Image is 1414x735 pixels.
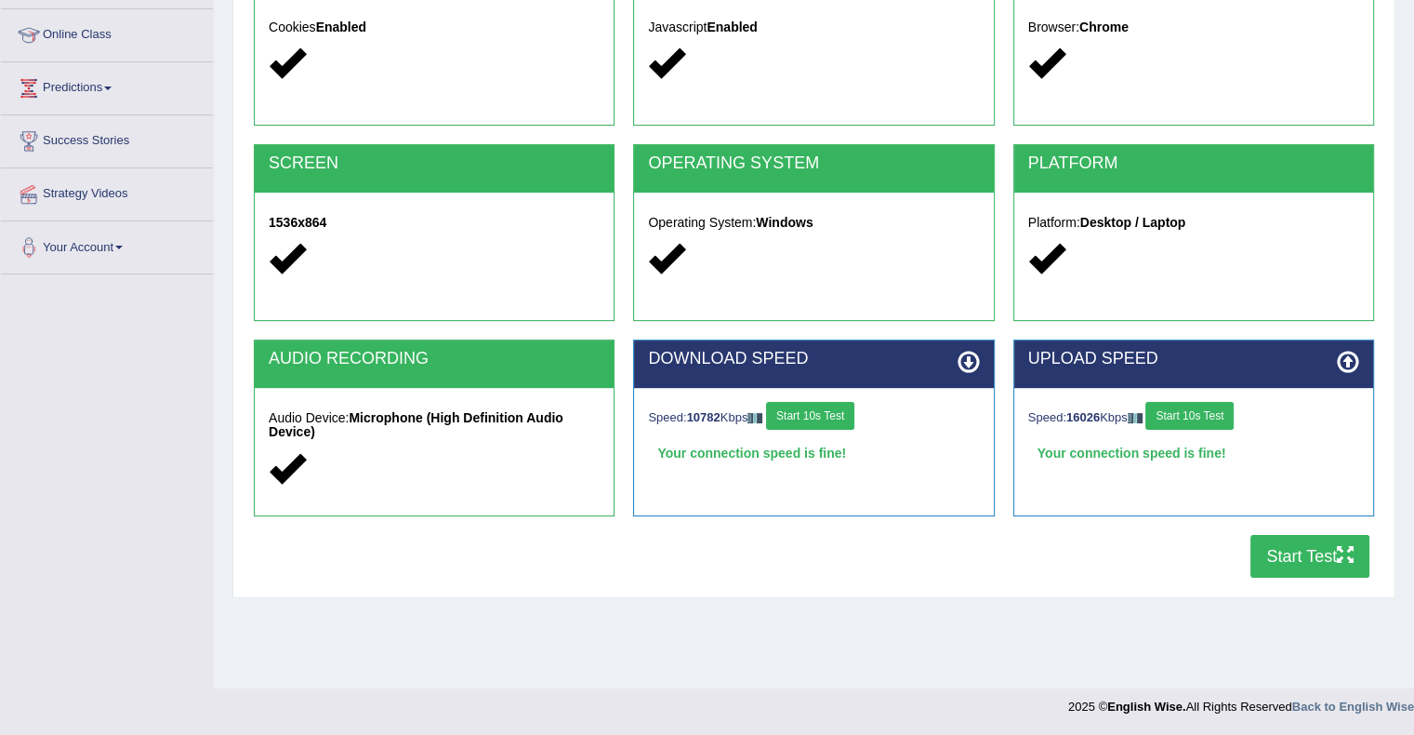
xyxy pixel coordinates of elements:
[747,413,762,423] img: ajax-loader-fb-connection.gif
[269,411,600,440] h5: Audio Device:
[648,402,979,434] div: Speed: Kbps
[1028,402,1359,434] div: Speed: Kbps
[1066,410,1100,424] strong: 16026
[707,20,757,34] strong: Enabled
[648,350,979,368] h2: DOWNLOAD SPEED
[648,20,979,34] h5: Javascript
[1,221,213,268] a: Your Account
[1,9,213,56] a: Online Class
[1068,688,1414,715] div: 2025 © All Rights Reserved
[1028,20,1359,34] h5: Browser:
[1028,350,1359,368] h2: UPLOAD SPEED
[1028,154,1359,173] h2: PLATFORM
[269,20,600,34] h5: Cookies
[648,216,979,230] h5: Operating System:
[648,439,979,467] div: Your connection speed is fine!
[1145,402,1234,430] button: Start 10s Test
[1,62,213,109] a: Predictions
[1292,700,1414,714] a: Back to English Wise
[269,154,600,173] h2: SCREEN
[687,410,720,424] strong: 10782
[1079,20,1129,34] strong: Chrome
[648,154,979,173] h2: OPERATING SYSTEM
[1250,535,1369,578] button: Start Test
[1107,700,1185,714] strong: English Wise.
[1028,439,1359,467] div: Your connection speed is fine!
[269,410,563,439] strong: Microphone (High Definition Audio Device)
[1080,215,1186,230] strong: Desktop / Laptop
[756,215,813,230] strong: Windows
[269,215,326,230] strong: 1536x864
[766,402,854,430] button: Start 10s Test
[269,350,600,368] h2: AUDIO RECORDING
[316,20,366,34] strong: Enabled
[1028,216,1359,230] h5: Platform:
[1,168,213,215] a: Strategy Videos
[1128,413,1143,423] img: ajax-loader-fb-connection.gif
[1,115,213,162] a: Success Stories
